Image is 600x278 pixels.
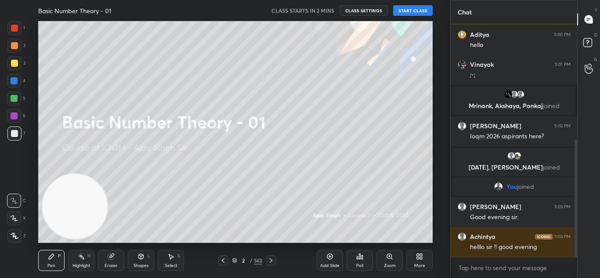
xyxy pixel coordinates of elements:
p: D [594,32,597,38]
div: Zoom [384,264,396,268]
h6: [PERSON_NAME] [470,122,521,130]
p: [DATE], [PERSON_NAME] [458,164,570,171]
div: 3 [7,56,25,70]
div: 5:03 PM [554,234,571,239]
span: joined [517,183,534,190]
h5: CLASS STARTS IN 2 MINS [271,7,334,14]
p: Mrinank, Akshaya, Pankaj [458,102,570,109]
div: ;-; [470,71,571,79]
div: P [58,254,61,258]
h6: [PERSON_NAME] [470,203,521,211]
img: 7391bbbabf78488b9018bf1b8cb74672.png [503,90,512,99]
div: S [177,254,180,258]
div: Pen [47,264,55,268]
img: cc0362c7c25f44b98ccbbd7424754438.jpg [458,60,466,69]
button: CLASS SETTINGS [340,5,388,16]
div: 5:03 PM [554,204,571,209]
img: 6fc56a23ff534a43b27c169d9c26e45f.jpg [513,152,521,160]
div: 5:02 PM [554,123,571,129]
div: 4 [7,74,25,88]
div: More [414,264,425,268]
img: default.png [506,152,515,160]
div: / [249,258,252,263]
img: default.png [458,202,466,211]
div: 6 [7,109,25,123]
div: 7 [7,126,25,141]
div: hello [470,41,571,50]
span: joined [542,101,560,110]
img: default.png [516,90,524,99]
div: Shapes [134,264,148,268]
div: C [7,194,26,208]
div: grid [451,24,578,257]
h4: Basic Number Theory - 01 [38,7,111,15]
div: Poll [356,264,363,268]
div: 5 [7,91,25,105]
div: 5:00 PM [554,32,571,37]
button: START CLASS [393,5,433,16]
div: Eraser [105,264,118,268]
img: default.png [458,122,466,130]
div: Good evening sir. [470,213,571,222]
p: G [594,56,597,63]
div: Highlight [72,264,90,268]
img: f292c3bc2352430695c83c150198b183.jpg [494,182,503,191]
h6: Vinayak [470,61,494,69]
h6: Aditya [470,31,489,39]
div: L [148,254,150,258]
div: Z [7,229,26,243]
div: Select [165,264,177,268]
div: 2 [7,39,25,53]
h6: Achintya [470,233,495,241]
p: T [595,7,597,14]
div: X [7,211,26,225]
div: 1 [7,21,25,35]
img: iconic-dark.1390631f.png [535,234,553,239]
div: 5:01 PM [555,62,571,67]
div: H [87,254,90,258]
img: 0edeb62bd6784e4b8f37d121f9f4feda.jpg [458,30,466,39]
img: default.png [458,232,466,241]
img: default.png [510,90,518,99]
div: helllo sir !! good evening [470,243,571,252]
p: Chat [451,0,479,24]
span: joined [542,163,560,171]
div: Add Slide [320,264,340,268]
div: 2 [239,258,248,263]
div: Ioqm 2026 aspirants here? [470,132,571,141]
span: You [506,183,517,190]
div: 143 [254,256,262,264]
